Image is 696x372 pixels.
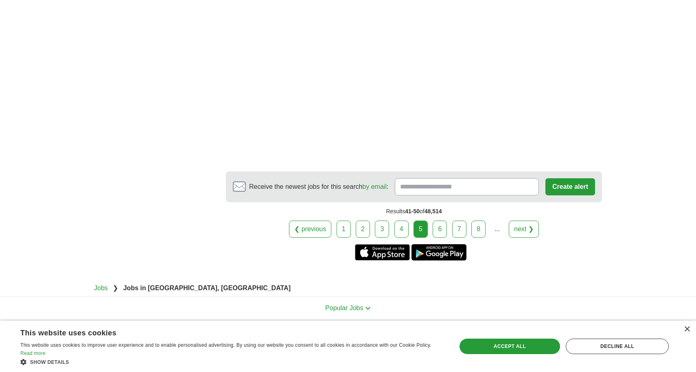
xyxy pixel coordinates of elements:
a: 6 [433,221,447,238]
a: 1 [337,221,351,238]
a: next ❯ [509,221,539,238]
a: Get the Android app [411,244,466,260]
span: Show details [30,359,69,365]
a: ❮ previous [289,221,331,238]
a: 7 [452,221,466,238]
div: Close [684,326,690,333]
span: Receive the newest jobs for this search : [249,182,388,192]
strong: Jobs in [GEOGRAPHIC_DATA], [GEOGRAPHIC_DATA] [123,284,291,291]
span: This website uses cookies to improve user experience and to enable personalised advertising. By u... [20,342,431,348]
img: toggle icon [365,306,371,310]
a: 2 [356,221,370,238]
div: ... [489,221,506,237]
a: 3 [375,221,389,238]
a: Read more, opens a new window [20,350,46,356]
h4: Country selection [475,320,602,343]
a: Jobs [94,284,108,291]
a: Get the iPhone app [355,244,410,260]
div: Results of [226,202,602,221]
div: Show details [20,358,444,366]
div: This website uses cookies [20,326,423,338]
div: 5 [414,221,428,238]
span: 41-50 [405,208,420,214]
div: Accept all [460,339,560,354]
span: Popular Jobs [325,304,363,311]
button: Create alert [545,178,595,195]
div: Decline all [566,339,669,354]
a: 8 [471,221,486,238]
a: by email [362,183,387,190]
span: 48,514 [425,208,442,214]
span: ❯ [113,284,118,291]
a: 4 [394,221,409,238]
